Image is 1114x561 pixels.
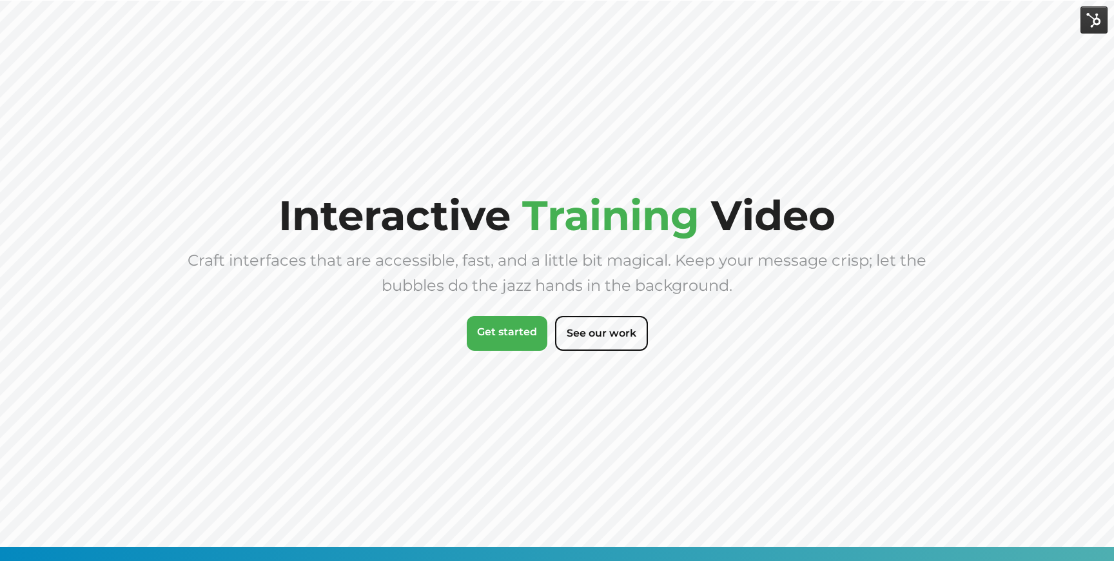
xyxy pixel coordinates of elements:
img: HubSpot Tools Menu Toggle [1080,6,1108,34]
a: See our work [555,316,648,351]
a: Get started [467,316,547,351]
span: Interactive [278,190,511,241]
span: Training [522,190,699,241]
span: Craft interfaces that are accessible, fast, and a little bit magical. Keep your message crisp; le... [188,251,926,295]
span: Video [711,190,835,241]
